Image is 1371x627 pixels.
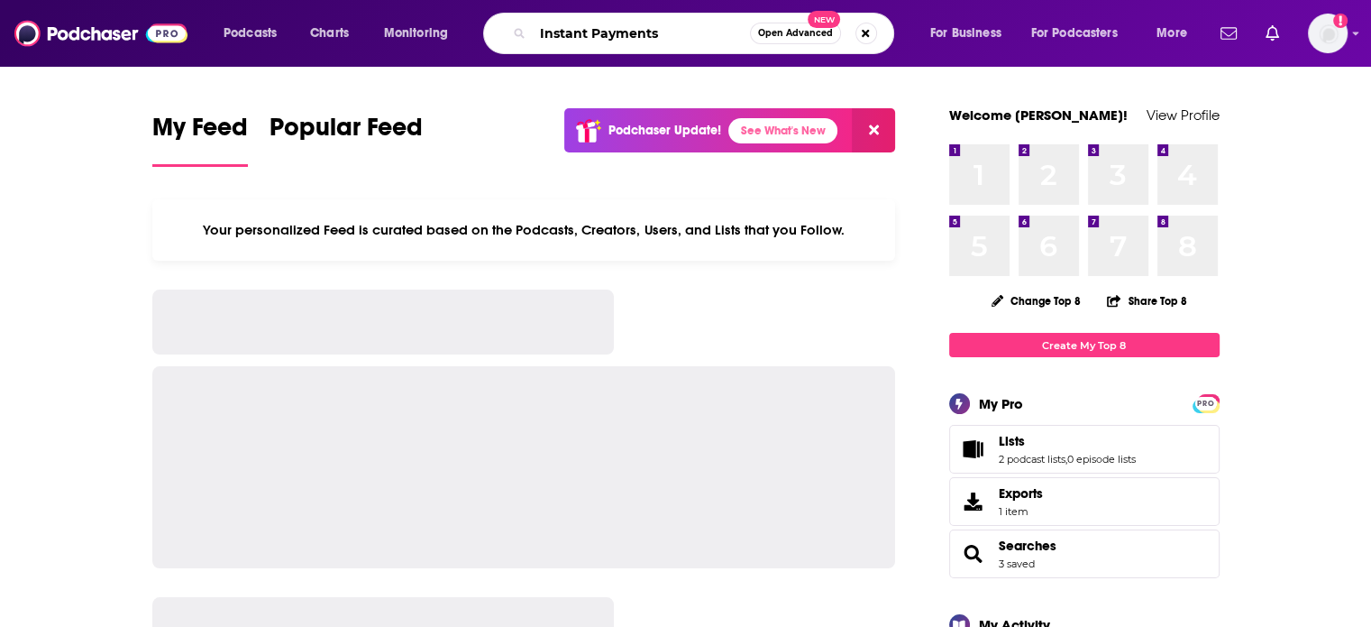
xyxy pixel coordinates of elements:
span: New [808,11,840,28]
button: Show profile menu [1308,14,1348,53]
button: Change Top 8 [981,290,1092,312]
span: Searches [949,530,1220,578]
span: For Business [930,21,1001,46]
span: Monitoring [384,21,448,46]
button: open menu [371,19,471,48]
img: User Profile [1308,14,1348,53]
span: Exports [999,485,1043,502]
button: open menu [918,19,1024,48]
input: Search podcasts, credits, & more... [533,19,750,48]
a: Show notifications dropdown [1213,18,1244,49]
a: 0 episode lists [1067,453,1136,466]
span: Exports [955,489,992,514]
span: Lists [999,433,1025,449]
div: Your personalized Feed is curated based on the Podcasts, Creators, Users, and Lists that you Follow. [152,199,896,261]
a: Lists [999,433,1136,449]
img: Podchaser - Follow, Share and Rate Podcasts [14,16,187,51]
button: Share Top 8 [1106,283,1187,318]
span: 1 item [999,505,1043,518]
a: Popular Feed [270,112,423,167]
span: For Podcasters [1031,21,1118,46]
a: PRO [1195,396,1217,410]
button: Open AdvancedNew [750,23,841,44]
span: My Feed [152,112,248,153]
button: open menu [1019,19,1144,48]
a: 2 podcast lists [999,453,1065,466]
span: Podcasts [224,21,277,46]
a: Searches [955,541,992,567]
a: Create My Top 8 [949,333,1220,357]
div: My Pro [979,395,1023,412]
a: Show notifications dropdown [1258,18,1286,49]
a: See What's New [728,118,837,143]
a: My Feed [152,112,248,167]
span: Popular Feed [270,112,423,153]
svg: Add a profile image [1333,14,1348,28]
a: Welcome [PERSON_NAME]! [949,106,1128,124]
span: Logged in as notablypr2 [1308,14,1348,53]
a: Exports [949,477,1220,526]
span: , [1065,453,1067,466]
button: open menu [1144,19,1210,48]
div: Search podcasts, credits, & more... [500,13,911,54]
a: Lists [955,437,992,462]
a: 3 saved [999,558,1035,570]
a: Searches [999,538,1056,554]
a: View Profile [1147,106,1220,124]
span: Charts [310,21,349,46]
span: Lists [949,425,1220,474]
p: Podchaser Update! [608,123,721,138]
span: Open Advanced [758,29,833,38]
span: More [1156,21,1187,46]
span: PRO [1195,397,1217,410]
button: open menu [211,19,300,48]
a: Charts [298,19,360,48]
